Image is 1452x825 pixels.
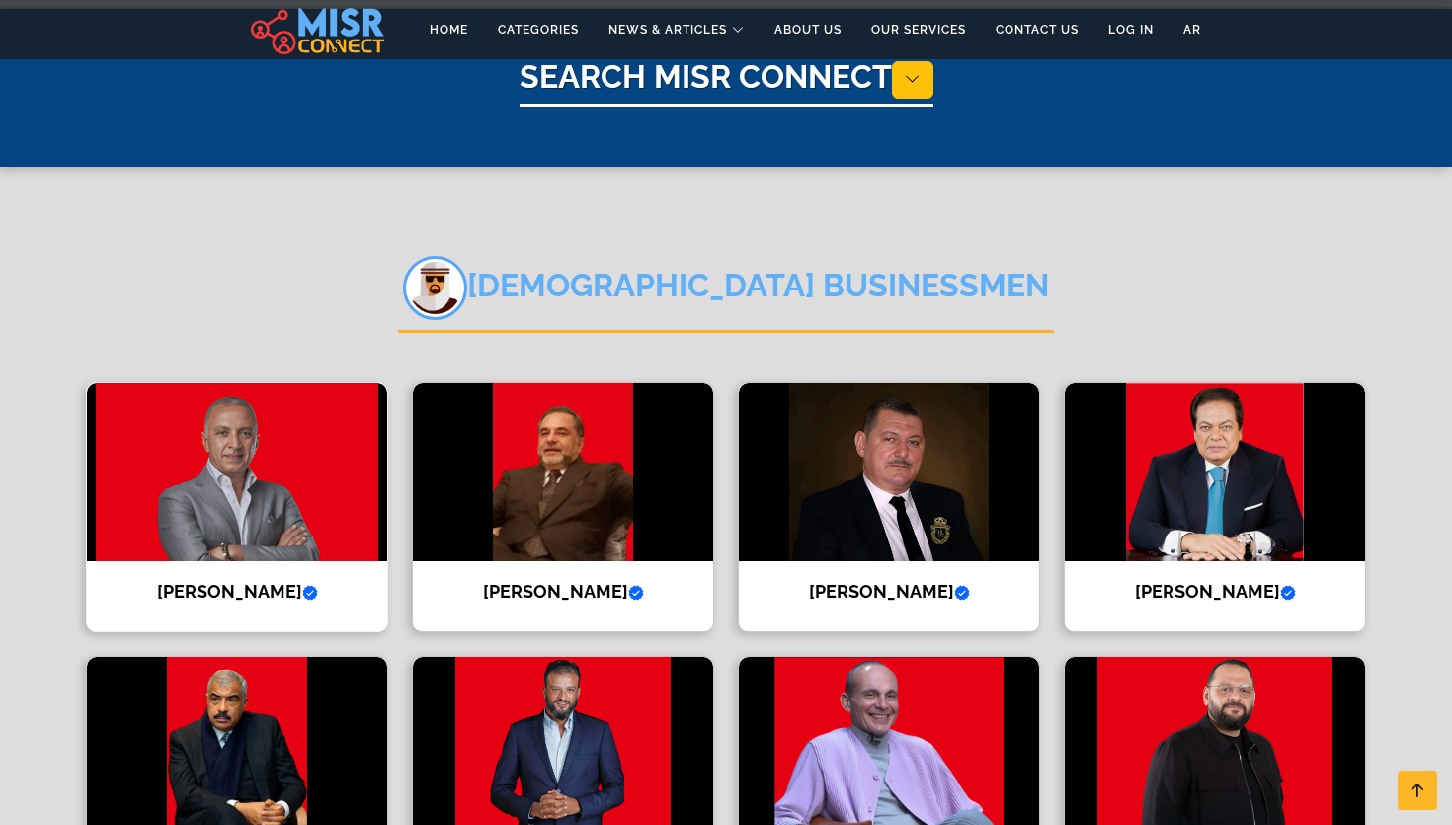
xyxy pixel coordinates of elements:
span: News & Articles [608,21,727,39]
a: Home [415,11,483,48]
svg: Verified account [628,585,644,601]
h1: Search Misr Connect [520,58,933,107]
svg: Verified account [302,585,318,601]
a: Log in [1093,11,1169,48]
a: About Us [760,11,856,48]
h4: [PERSON_NAME] [428,581,698,603]
img: Zohair Mahmoud Sari [739,383,1039,561]
h2: [DEMOGRAPHIC_DATA] businessmen [398,256,1054,333]
a: AR [1169,11,1216,48]
img: 3d3kANOsyxoYFq85L2BW.png [403,256,467,320]
a: Zohair Mahmoud Sari [PERSON_NAME] [726,382,1052,633]
img: Alaa Al-Khawaja [413,383,713,561]
svg: Verified account [1280,585,1296,601]
h4: [PERSON_NAME] [102,581,372,603]
svg: Verified account [954,585,970,601]
a: Contact Us [981,11,1093,48]
img: Ahmed El Sewedy [87,383,387,561]
img: main.misr_connect [251,5,383,54]
img: Mohamed Abou El Enein [1065,383,1365,561]
a: News & Articles [594,11,760,48]
a: Mohamed Abou El Enein [PERSON_NAME] [1052,382,1378,633]
a: Ahmed El Sewedy [PERSON_NAME] [74,382,400,633]
a: Our Services [856,11,981,48]
a: Categories [483,11,594,48]
a: Alaa Al-Khawaja [PERSON_NAME] [400,382,726,633]
h4: [PERSON_NAME] [1080,581,1350,603]
h4: [PERSON_NAME] [754,581,1024,603]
